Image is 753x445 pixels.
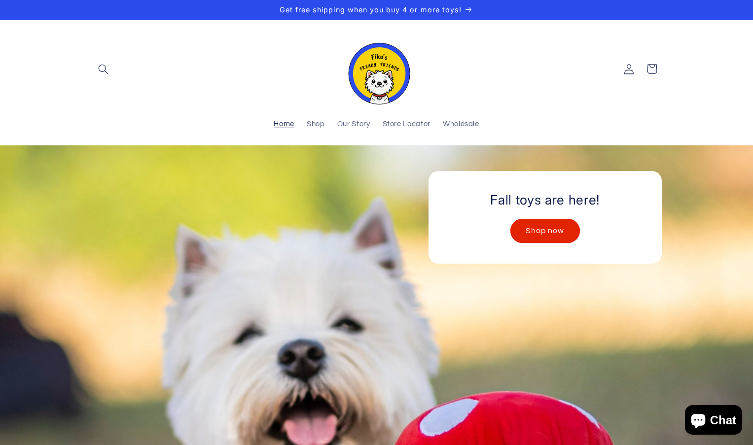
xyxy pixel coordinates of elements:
span: Our Story [337,120,370,129]
span: Shop [307,120,325,129]
a: Our Story [331,114,376,136]
a: Fika's Freaky Friends [338,30,415,108]
a: Shop now [510,219,579,243]
h2: Fall toys are here! [490,192,600,208]
a: Wholesale [436,114,485,136]
span: Wholesale [443,120,479,129]
span: Store Locator [383,120,430,129]
a: Home [268,114,301,136]
a: Store Locator [376,114,436,136]
summary: Search [92,58,114,80]
a: Shop [300,114,331,136]
span: Get free shipping when you buy 4 or more toys! [280,5,462,14]
span: Home [274,120,294,129]
img: Fika's Freaky Friends [342,34,411,104]
inbox-online-store-chat: Shopify online store chat [682,405,745,437]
